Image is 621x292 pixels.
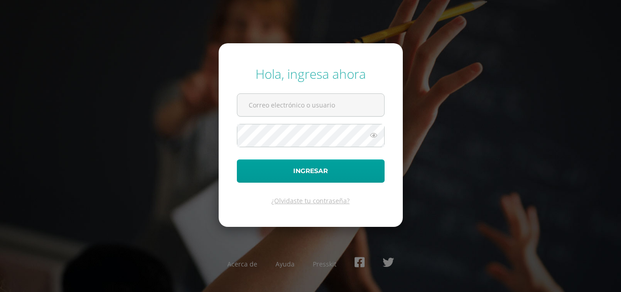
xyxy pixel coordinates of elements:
[275,260,295,268] a: Ayuda
[227,260,257,268] a: Acerca de
[313,260,336,268] a: Presskit
[271,196,350,205] a: ¿Olvidaste tu contraseña?
[237,65,385,82] div: Hola, ingresa ahora
[237,94,384,116] input: Correo electrónico o usuario
[237,159,385,183] button: Ingresar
